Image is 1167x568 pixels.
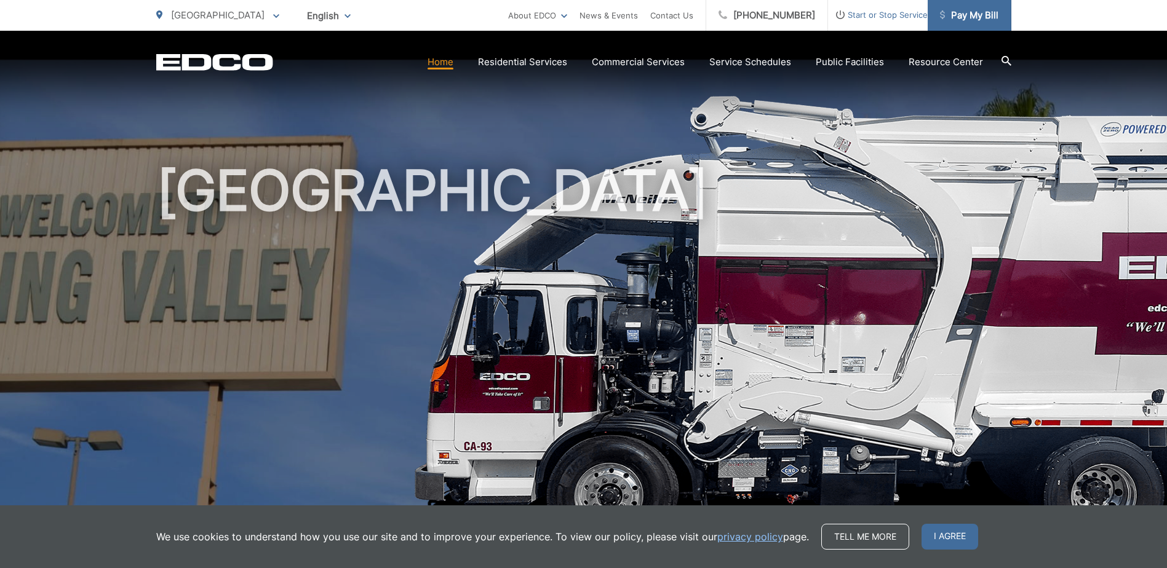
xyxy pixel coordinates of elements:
a: privacy policy [717,529,783,544]
a: Public Facilities [816,55,884,69]
span: Pay My Bill [940,8,998,23]
span: I agree [922,524,978,550]
p: We use cookies to understand how you use our site and to improve your experience. To view our pol... [156,529,809,544]
a: Commercial Services [592,55,685,69]
a: Residential Services [478,55,567,69]
a: About EDCO [508,8,567,23]
a: EDCD logo. Return to the homepage. [156,53,273,71]
a: Resource Center [909,55,983,69]
span: English [298,5,360,26]
span: [GEOGRAPHIC_DATA] [171,9,265,21]
a: News & Events [580,8,638,23]
h1: [GEOGRAPHIC_DATA] [156,160,1011,549]
a: Home [428,55,453,69]
a: Contact Us [650,8,693,23]
a: Tell me more [821,524,909,550]
a: Service Schedules [709,55,791,69]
